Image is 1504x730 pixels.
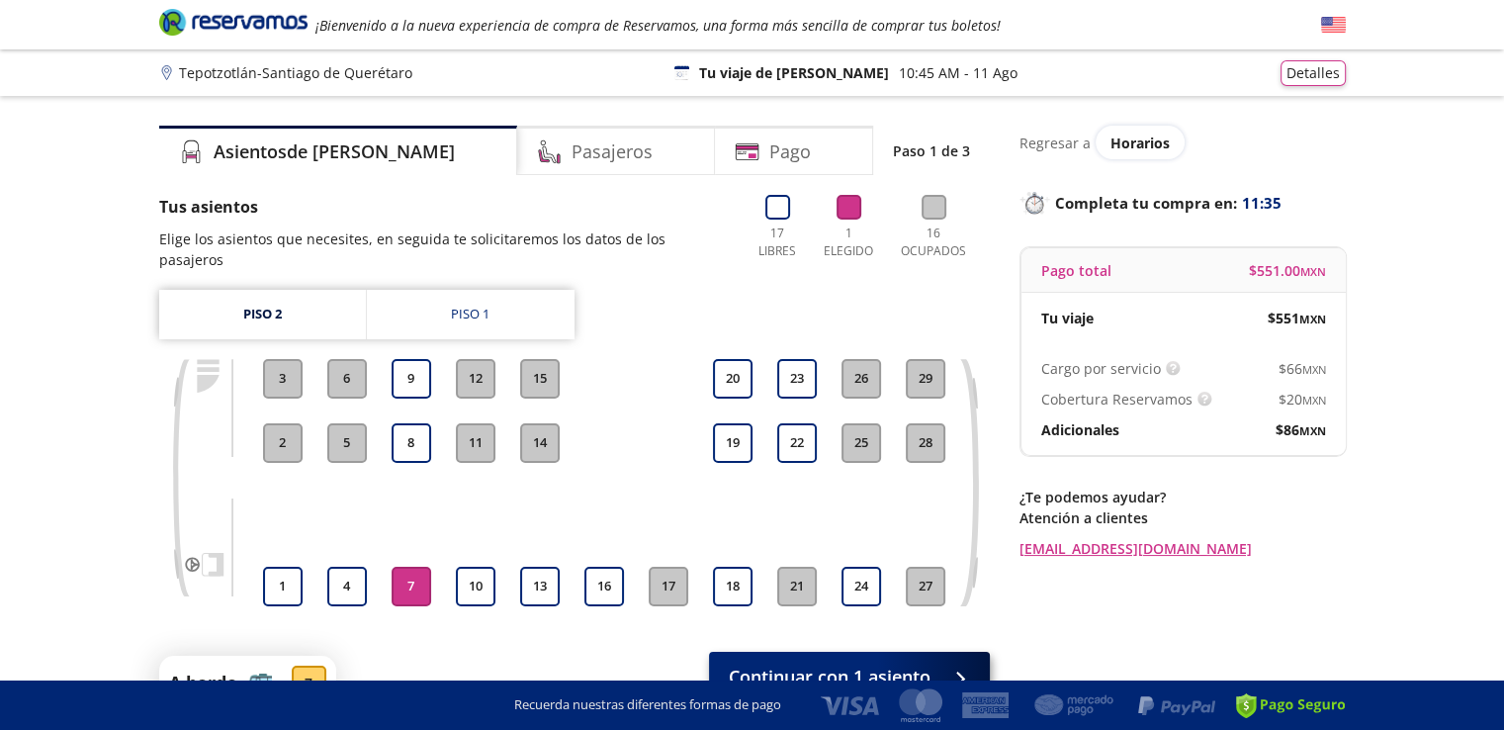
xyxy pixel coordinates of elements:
[906,359,945,399] button: 29
[179,62,412,83] p: Tepotzotlán - Santiago de Querétaro
[1321,13,1346,38] button: English
[1300,264,1326,279] small: MXN
[1041,389,1193,410] p: Cobertura Reservamos
[159,228,731,270] p: Elige los asientos que necesites, en seguida te solicitaremos los datos de los pasajeros
[451,305,489,324] div: Piso 1
[1041,358,1161,379] p: Cargo por servicio
[1299,423,1326,438] small: MXN
[1242,192,1282,215] span: 11:35
[263,359,303,399] button: 3
[1041,419,1119,440] p: Adicionales
[520,423,560,463] button: 14
[327,423,367,463] button: 5
[906,423,945,463] button: 28
[520,567,560,606] button: 13
[1110,134,1170,152] span: Horarios
[392,423,431,463] button: 8
[327,359,367,399] button: 6
[699,62,889,83] p: Tu viaje de [PERSON_NAME]
[1019,507,1346,528] p: Atención a clientes
[713,359,752,399] button: 20
[572,138,653,165] h4: Pasajeros
[263,423,303,463] button: 2
[777,423,817,463] button: 22
[819,225,878,260] p: 1 Elegido
[1019,133,1091,153] p: Regresar a
[292,666,326,700] div: 7
[1019,189,1346,217] p: Completa tu compra en :
[456,359,495,399] button: 12
[713,567,752,606] button: 18
[392,359,431,399] button: 9
[214,138,455,165] h4: Asientos de [PERSON_NAME]
[1041,260,1111,281] p: Pago total
[1302,362,1326,377] small: MXN
[520,359,560,399] button: 15
[841,423,881,463] button: 25
[514,695,781,715] p: Recuerda nuestras diferentes formas de pago
[899,62,1017,83] p: 10:45 AM - 11 Ago
[392,567,431,606] button: 7
[327,567,367,606] button: 4
[729,664,930,690] span: Continuar con 1 asiento
[159,195,731,219] p: Tus asientos
[1276,419,1326,440] span: $ 86
[367,290,575,339] a: Piso 1
[1019,487,1346,507] p: ¿Te podemos ayudar?
[751,225,805,260] p: 17 Libres
[1041,308,1094,328] p: Tu viaje
[169,670,237,696] p: A bordo
[841,359,881,399] button: 26
[1268,308,1326,328] span: $ 551
[709,652,990,701] button: Continuar con 1 asiento
[1279,358,1326,379] span: $ 66
[893,140,970,161] p: Paso 1 de 3
[584,567,624,606] button: 16
[315,16,1001,35] em: ¡Bienvenido a la nueva experiencia de compra de Reservamos, una forma más sencilla de comprar tus...
[1302,393,1326,408] small: MXN
[777,359,817,399] button: 23
[1299,312,1326,326] small: MXN
[649,567,688,606] button: 17
[456,423,495,463] button: 11
[841,567,881,606] button: 24
[159,290,366,339] a: Piso 2
[159,7,308,43] a: Brand Logo
[1249,260,1326,281] span: $ 551.00
[1019,538,1346,559] a: [EMAIL_ADDRESS][DOMAIN_NAME]
[263,567,303,606] button: 1
[777,567,817,606] button: 21
[159,7,308,37] i: Brand Logo
[713,423,752,463] button: 19
[1281,60,1346,86] button: Detalles
[906,567,945,606] button: 27
[1279,389,1326,410] span: $ 20
[769,138,811,165] h4: Pago
[893,225,975,260] p: 16 Ocupados
[456,567,495,606] button: 10
[1019,126,1346,159] div: Regresar a ver horarios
